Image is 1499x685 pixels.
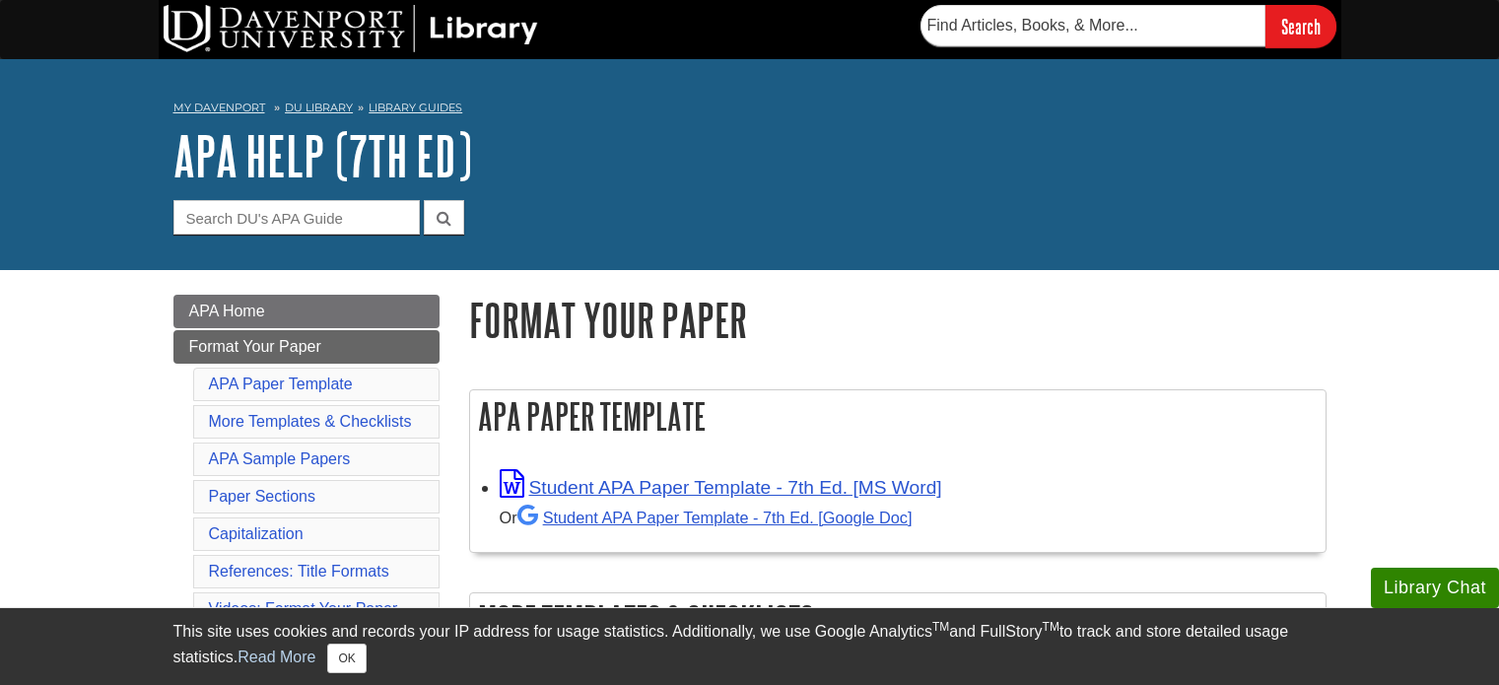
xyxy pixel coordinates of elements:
[173,620,1327,673] div: This site uses cookies and records your IP address for usage statistics. Additionally, we use Goo...
[469,295,1327,345] h1: Format Your Paper
[209,525,304,542] a: Capitalization
[209,488,316,505] a: Paper Sections
[470,593,1326,646] h2: More Templates & Checklists
[1043,620,1059,634] sup: TM
[1265,5,1336,47] input: Search
[209,600,398,617] a: Videos: Format Your Paper
[189,338,321,355] span: Format Your Paper
[285,101,353,114] a: DU Library
[500,509,913,526] small: Or
[173,100,265,116] a: My Davenport
[932,620,949,634] sup: TM
[470,390,1326,443] h2: APA Paper Template
[189,303,265,319] span: APA Home
[238,649,315,665] a: Read More
[500,477,942,498] a: Link opens in new window
[209,376,353,392] a: APA Paper Template
[920,5,1336,47] form: Searches DU Library's articles, books, and more
[209,450,351,467] a: APA Sample Papers
[327,644,366,673] button: Close
[173,95,1327,126] nav: breadcrumb
[173,200,420,235] input: Search DU's APA Guide
[920,5,1265,46] input: Find Articles, Books, & More...
[209,563,389,580] a: References: Title Formats
[517,509,913,526] a: Student APA Paper Template - 7th Ed. [Google Doc]
[209,413,412,430] a: More Templates & Checklists
[369,101,462,114] a: Library Guides
[173,330,440,364] a: Format Your Paper
[1371,568,1499,608] button: Library Chat
[173,295,440,328] a: APA Home
[173,125,472,186] a: APA Help (7th Ed)
[164,5,538,52] img: DU Library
